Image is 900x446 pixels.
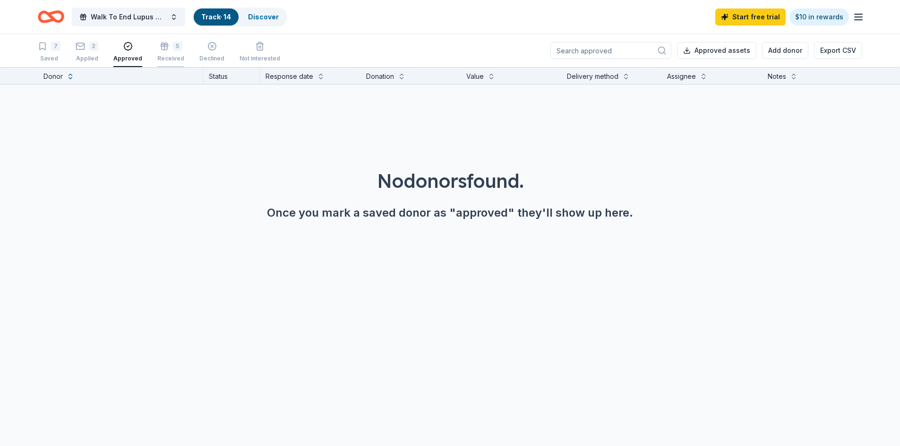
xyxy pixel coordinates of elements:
span: Walk To End Lupus Now [US_STATE] [91,11,166,23]
button: Approved [113,38,142,67]
a: Home [38,6,64,28]
button: Declined [199,38,224,67]
button: 5Received [157,38,184,67]
div: Donation [366,71,394,82]
button: 2Applied [76,38,98,67]
a: Discover [248,13,279,21]
input: Search approved [550,42,671,59]
button: 7Saved [38,38,60,67]
div: Status [203,67,260,84]
div: Response date [266,71,313,82]
div: Received [157,55,184,62]
div: Delivery method [567,71,618,82]
div: Assignee [667,71,696,82]
button: Export CSV [814,42,862,59]
div: 2 [89,42,98,51]
div: Declined [199,55,224,62]
div: No donors found. [23,168,877,194]
button: Track· 14Discover [193,8,287,26]
button: Walk To End Lupus Now [US_STATE] [72,8,185,26]
div: Notes [768,71,786,82]
div: Value [466,71,484,82]
button: Not interested [240,38,280,67]
div: Saved [38,55,60,62]
div: Approved [113,55,142,62]
a: Track· 14 [201,13,231,21]
button: Approved assets [677,42,756,59]
button: Add donor [762,42,808,59]
div: Applied [76,55,98,62]
div: Once you mark a saved donor as "approved" they'll show up here. [23,205,877,220]
a: $10 in rewards [789,8,849,25]
div: 5 [173,42,182,51]
div: 7 [51,42,60,51]
div: Not interested [240,55,280,62]
div: Donor [43,71,63,82]
a: Start free trial [715,8,786,25]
